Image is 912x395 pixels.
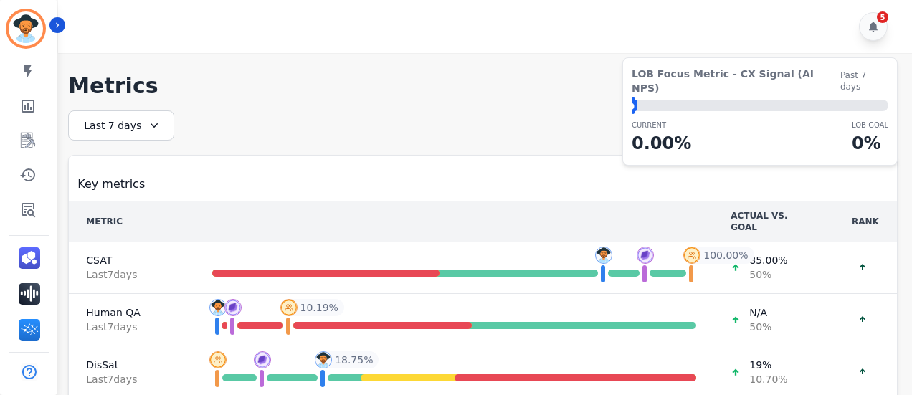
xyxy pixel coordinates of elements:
[209,351,227,368] img: profile-pic
[840,70,888,92] span: Past 7 days
[749,358,787,372] span: 19 %
[834,201,897,242] th: RANK
[77,176,145,193] span: Key metrics
[69,201,195,242] th: METRIC
[632,130,691,156] p: 0.00 %
[68,73,898,99] h1: Metrics
[86,358,178,372] span: DisSat
[86,305,178,320] span: Human QA
[632,100,637,111] div: ⬤
[86,267,178,282] span: Last 7 day s
[683,247,700,264] img: profile-pic
[637,247,654,264] img: profile-pic
[300,300,338,315] span: 10.19 %
[86,253,178,267] span: CSAT
[68,110,174,141] div: Last 7 days
[280,299,298,316] img: profile-pic
[209,299,227,316] img: profile-pic
[749,253,787,267] span: 85.00 %
[86,320,178,334] span: Last 7 day s
[852,120,888,130] p: LOB Goal
[852,130,888,156] p: 0 %
[877,11,888,23] div: 5
[703,248,748,262] span: 100.00 %
[315,351,332,368] img: profile-pic
[595,247,612,264] img: profile-pic
[86,372,178,386] span: Last 7 day s
[713,201,834,242] th: ACTUAL VS. GOAL
[632,120,691,130] p: CURRENT
[254,351,271,368] img: profile-pic
[632,67,840,95] span: LOB Focus Metric - CX Signal (AI NPS)
[9,11,43,46] img: Bordered avatar
[749,305,771,320] span: N/A
[224,299,242,316] img: profile-pic
[335,353,373,367] span: 18.75 %
[749,372,787,386] span: 10.70 %
[749,320,771,334] span: 50 %
[749,267,787,282] span: 50 %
